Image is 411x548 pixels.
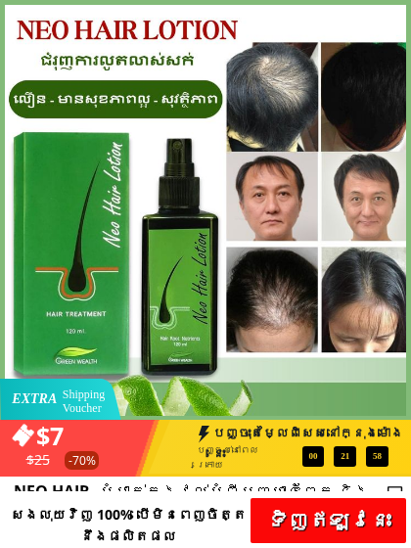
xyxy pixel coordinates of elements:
h3: $7 [36,416,232,455]
span: សងលុយវិញ 100% បើមិនពេញចិត្តនឹងផលិតផល [11,505,247,545]
h3: បញ្ចប់នៅពេល ក្រោយ [197,443,303,472]
h3: បញ្ចុះតម្លៃពិសេសនៅក្នុងម៉ោងនេះ [212,424,405,465]
h3: Extra [12,388,67,410]
p: ទិញ​ឥឡូវនេះ [251,498,406,543]
h3: $25 [26,449,95,471]
h3: Shipping Voucher [63,388,119,416]
h3: -70% [64,451,101,470]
